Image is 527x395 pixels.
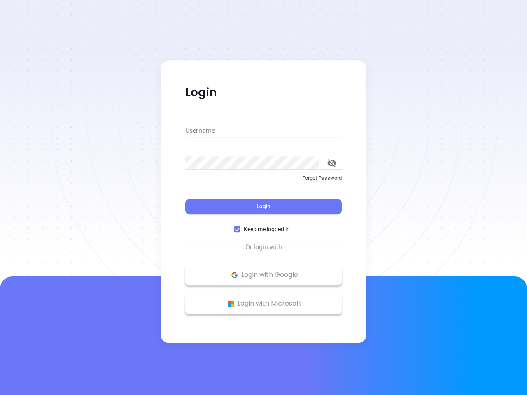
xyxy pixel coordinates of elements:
button: toggle password visibility [322,153,342,173]
button: Google Logo Login with Google [185,265,342,285]
p: Forgot Password [185,174,342,182]
img: Microsoft Logo [226,299,236,309]
img: Google Logo [229,270,240,280]
p: Login with Microsoft [189,297,338,310]
button: Microsoft Logo Login with Microsoft [185,293,342,314]
button: Login [185,199,342,214]
span: Or login with [241,242,286,252]
p: Login with Google [189,269,338,281]
span: Keep me logged in [240,225,293,234]
a: Forgot Password [185,174,342,189]
p: Login [185,85,342,100]
span: Login [257,203,270,210]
